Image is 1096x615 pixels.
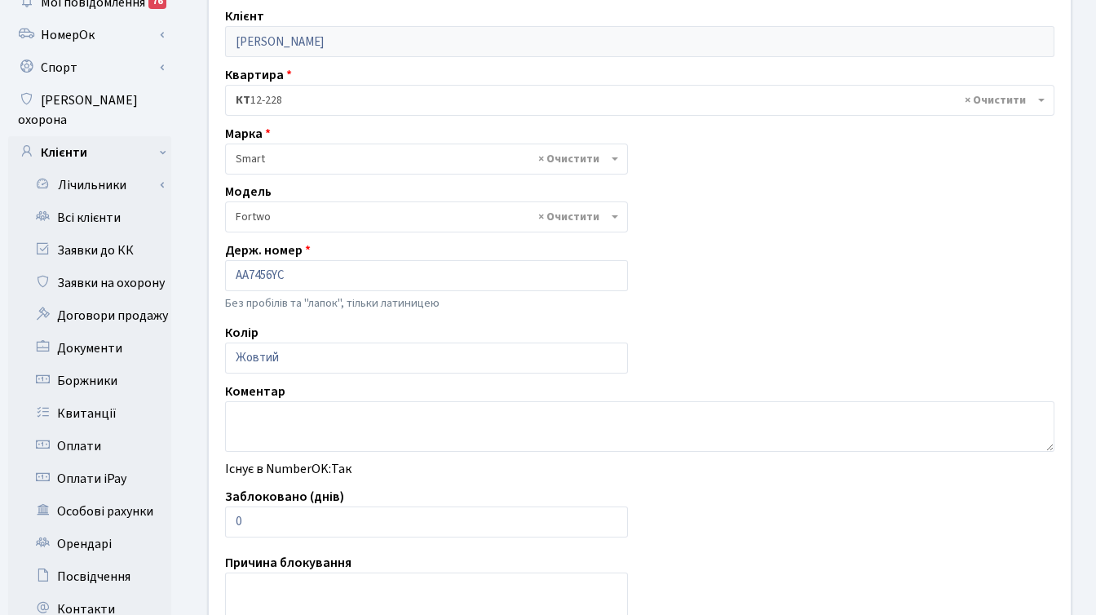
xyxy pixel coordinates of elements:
[225,294,628,312] p: Без пробілів та "лапок", тільки латиницею
[8,299,171,332] a: Договори продажу
[225,382,285,401] label: Коментар
[8,462,171,495] a: Оплати iPay
[8,495,171,528] a: Особові рахунки
[8,201,171,234] a: Всі клієнти
[8,234,171,267] a: Заявки до КК
[8,267,171,299] a: Заявки на охорону
[8,528,171,560] a: Орендарі
[8,51,171,84] a: Спорт
[8,365,171,397] a: Боржники
[8,397,171,430] a: Квитанції
[225,323,259,343] label: Колір
[225,241,311,260] label: Держ. номер
[8,332,171,365] a: Документи
[8,19,171,51] a: НомерОк
[236,209,608,225] span: Fortwo
[538,209,599,225] span: Видалити всі елементи
[8,560,171,593] a: Посвідчення
[225,85,1054,116] span: <b>КТ</b>&nbsp;&nbsp;&nbsp;&nbsp;12-228
[538,151,599,167] span: Видалити всі елементи
[225,182,272,201] label: Модель
[331,460,351,478] span: Так
[225,65,292,85] label: Квартира
[225,124,271,144] label: Марка
[213,459,1067,479] div: Існує в NumberOK:
[8,136,171,169] a: Клієнти
[19,169,171,201] a: Лічильники
[236,92,250,108] b: КТ
[225,201,628,232] span: Fortwo
[225,487,344,507] label: Заблоковано (днів)
[236,151,608,167] span: Smart
[225,144,628,175] span: Smart
[8,430,171,462] a: Оплати
[225,7,264,26] label: Клієнт
[225,553,351,573] label: Причина блокування
[965,92,1026,108] span: Видалити всі елементи
[236,92,1034,108] span: <b>КТ</b>&nbsp;&nbsp;&nbsp;&nbsp;12-228
[8,84,171,136] a: [PERSON_NAME] охорона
